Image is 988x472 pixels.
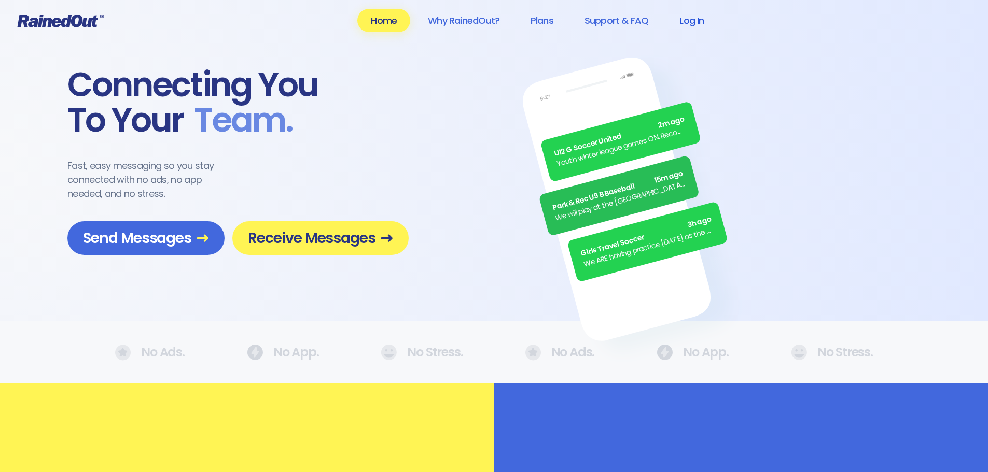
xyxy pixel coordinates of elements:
[247,345,263,360] img: No Ads.
[67,221,225,255] a: Send Messages
[115,345,131,361] img: No Ads.
[248,229,393,247] span: Receive Messages
[67,159,233,201] div: Fast, easy messaging so you stay connected with no ads, no app needed, and no stress.
[525,345,595,361] div: No Ads.
[791,345,807,360] img: No Ads.
[83,229,209,247] span: Send Messages
[556,124,689,170] div: Youth winter league games ON. Recommend running shoes/sneakers for players as option for footwear.
[666,9,717,32] a: Log In
[551,168,685,213] div: Park & Rec U9 B Baseball
[657,345,729,360] div: No App.
[525,345,541,361] img: No Ads.
[553,114,686,160] div: U12 G Soccer United
[67,67,409,138] div: Connecting You To Your
[247,345,319,360] div: No App.
[653,168,684,186] span: 15m ago
[571,9,662,32] a: Support & FAQ
[381,345,397,360] img: No Ads.
[657,114,686,132] span: 2m ago
[580,214,713,260] div: Girls Travel Soccer
[414,9,513,32] a: Why RainedOut?
[791,345,873,360] div: No Stress.
[517,9,567,32] a: Plans
[357,9,410,32] a: Home
[232,221,409,255] a: Receive Messages
[657,345,673,360] img: No Ads.
[554,178,687,224] div: We will play at the [GEOGRAPHIC_DATA]. Wear white, be at the field by 5pm.
[115,345,185,361] div: No Ads.
[381,345,463,360] div: No Stress.
[184,103,293,138] span: Team .
[582,224,716,270] div: We ARE having practice [DATE] as the sun is finally out.
[686,214,713,231] span: 3h ago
